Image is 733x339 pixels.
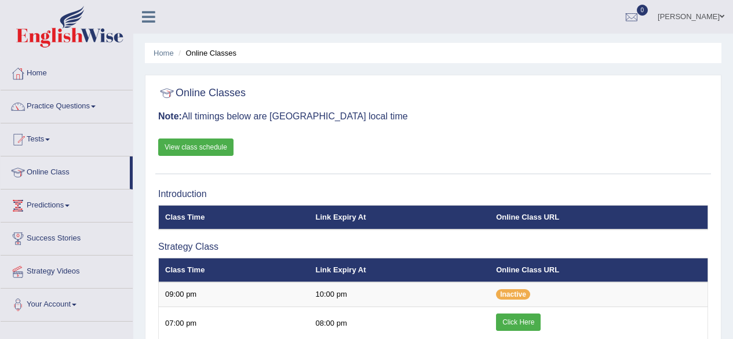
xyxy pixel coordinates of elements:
a: Click Here [496,314,541,331]
td: 09:00 pm [159,282,309,307]
a: Home [154,49,174,57]
th: Online Class URL [490,205,708,229]
a: Success Stories [1,223,133,251]
th: Class Time [159,205,309,229]
span: 0 [637,5,648,16]
th: Link Expiry At [309,258,490,282]
h3: Introduction [158,189,708,199]
a: Your Account [1,289,133,318]
th: Class Time [159,258,309,282]
th: Link Expiry At [309,205,490,229]
a: Home [1,57,133,86]
th: Online Class URL [490,258,708,282]
a: Practice Questions [1,90,133,119]
h2: Online Classes [158,85,246,102]
li: Online Classes [176,48,236,59]
h3: All timings below are [GEOGRAPHIC_DATA] local time [158,111,708,122]
h3: Strategy Class [158,242,708,252]
td: 10:00 pm [309,282,490,307]
span: Inactive [496,289,530,300]
b: Note: [158,111,182,121]
a: Tests [1,123,133,152]
a: Strategy Videos [1,256,133,285]
a: View class schedule [158,138,234,156]
a: Predictions [1,189,133,218]
a: Online Class [1,156,130,185]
